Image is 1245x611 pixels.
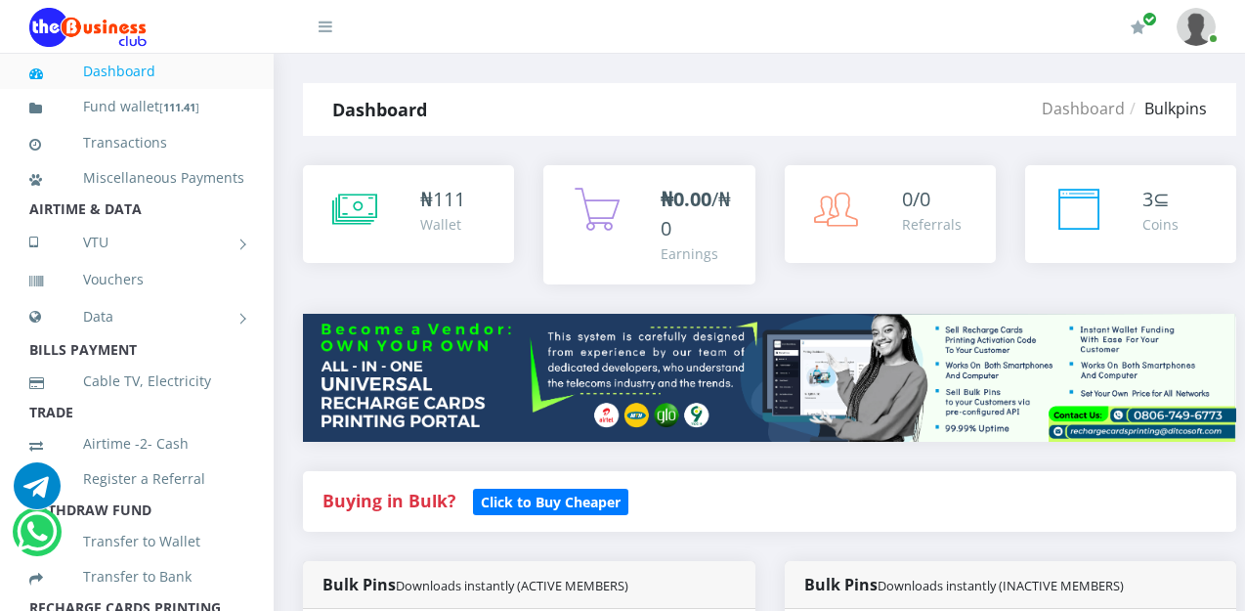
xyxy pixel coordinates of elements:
div: Coins [1142,214,1179,235]
span: 3 [1142,186,1153,212]
span: /₦0 [661,186,731,241]
a: Chat for support [14,477,61,509]
li: Bulkpins [1125,97,1207,120]
small: Downloads instantly (INACTIVE MEMBERS) [878,577,1124,594]
img: User [1177,8,1216,46]
a: Register a Referral [29,457,244,502]
a: Data [29,292,244,341]
a: VTU [29,218,244,267]
div: Referrals [902,214,962,235]
b: Click to Buy Cheaper [481,493,621,511]
span: 111 [433,186,465,212]
a: Transfer to Bank [29,554,244,599]
strong: Bulk Pins [804,574,1124,595]
a: Click to Buy Cheaper [473,489,628,512]
span: Renew/Upgrade Subscription [1142,12,1157,26]
a: Dashboard [1042,98,1125,119]
span: 0/0 [902,186,930,212]
strong: Buying in Bulk? [322,489,455,512]
b: ₦0.00 [661,186,711,212]
div: ₦ [420,185,465,214]
a: Miscellaneous Payments [29,155,244,200]
strong: Bulk Pins [322,574,628,595]
strong: Dashboard [332,98,427,121]
a: Dashboard [29,49,244,94]
a: ₦111 Wallet [303,165,514,263]
b: 111.41 [163,100,195,114]
a: Cable TV, Electricity [29,359,244,404]
a: ₦0.00/₦0 Earnings [543,165,754,284]
img: multitenant_rcp.png [303,314,1236,442]
small: [ ] [159,100,199,114]
i: Renew/Upgrade Subscription [1131,20,1145,35]
div: Wallet [420,214,465,235]
a: Vouchers [29,257,244,302]
img: Logo [29,8,147,47]
a: 0/0 Referrals [785,165,996,263]
div: Earnings [661,243,735,264]
a: Fund wallet[111.41] [29,84,244,130]
a: Chat for support [17,523,57,555]
div: ⊆ [1142,185,1179,214]
small: Downloads instantly (ACTIVE MEMBERS) [396,577,628,594]
a: Airtime -2- Cash [29,421,244,466]
a: Transactions [29,120,244,165]
a: Transfer to Wallet [29,519,244,564]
